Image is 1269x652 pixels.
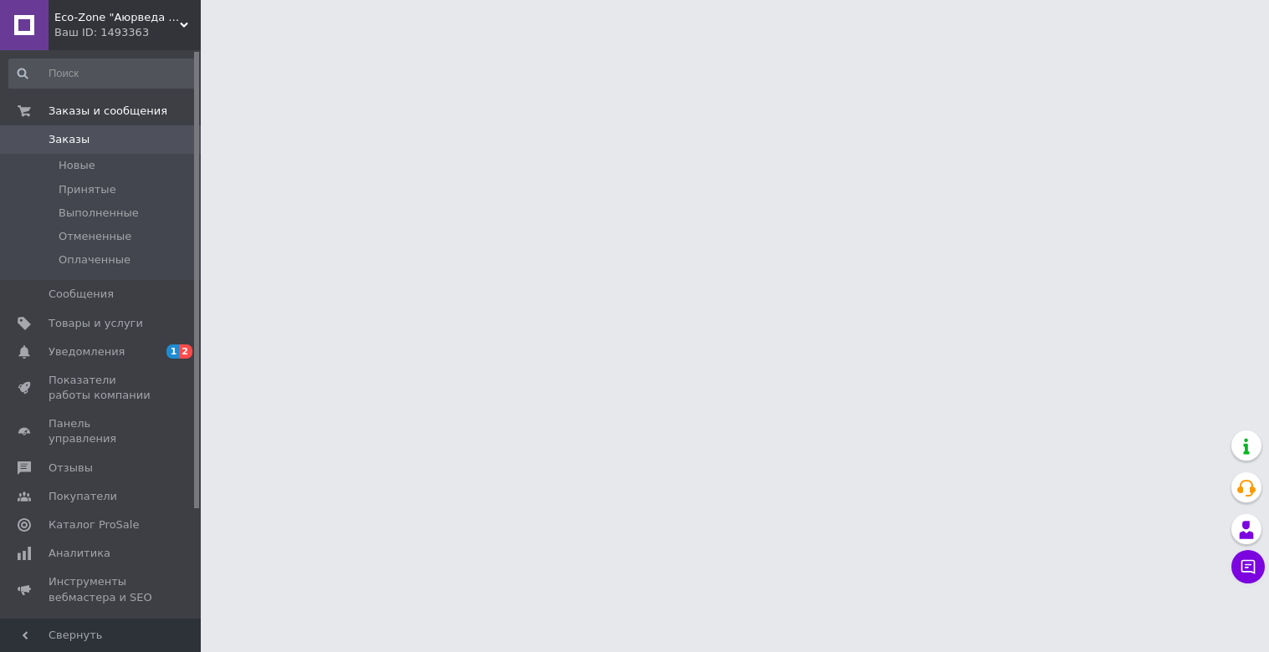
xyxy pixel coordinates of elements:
[49,546,110,561] span: Аналитика
[8,59,197,89] input: Поиск
[49,316,143,331] span: Товары и услуги
[49,461,93,476] span: Отзывы
[54,25,201,40] div: Ваш ID: 1493363
[166,344,180,359] span: 1
[49,132,90,147] span: Заказы
[59,252,130,267] span: Оплаченные
[49,373,155,403] span: Показатели работы компании
[49,574,155,604] span: Инструменты вебмастера и SEO
[59,182,116,197] span: Принятые
[59,206,139,221] span: Выполненные
[49,104,167,119] span: Заказы и сообщения
[49,344,125,359] span: Уведомления
[54,10,180,25] span: Eco-Zone "Аюрведа для здоровья"
[49,287,114,302] span: Сообщения
[49,416,155,446] span: Панель управления
[49,489,117,504] span: Покупатели
[59,229,131,244] span: Отмененные
[49,517,139,532] span: Каталог ProSale
[179,344,192,359] span: 2
[1231,550,1265,583] button: Чат с покупателем
[59,158,95,173] span: Новые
